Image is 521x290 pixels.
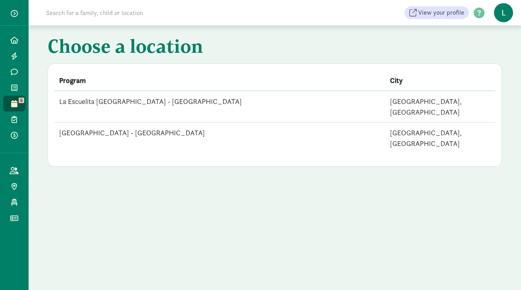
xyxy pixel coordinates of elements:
td: [GEOGRAPHIC_DATA], [GEOGRAPHIC_DATA] [385,91,496,123]
th: Program [54,70,385,91]
input: Search for a family, child or location [41,5,264,21]
span: 6 [19,98,24,103]
a: View your profile [405,6,469,19]
a: 6 [3,96,25,111]
td: [GEOGRAPHIC_DATA], [GEOGRAPHIC_DATA] [385,123,496,154]
span: L [494,3,513,22]
th: City [385,70,496,91]
span: View your profile [418,8,464,17]
h1: Choose a location [48,35,502,60]
td: [GEOGRAPHIC_DATA] - [GEOGRAPHIC_DATA] [54,123,385,154]
iframe: Chat Widget [481,252,521,290]
td: La Escuelita [GEOGRAPHIC_DATA] - [GEOGRAPHIC_DATA] [54,91,385,123]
